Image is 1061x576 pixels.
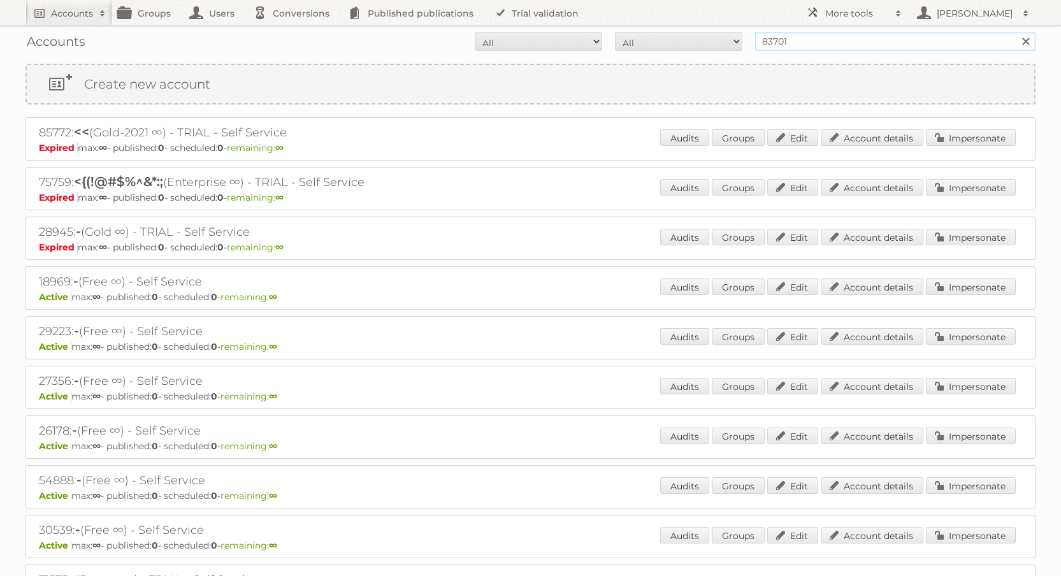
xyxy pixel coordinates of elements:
strong: ∞ [269,540,277,551]
strong: ∞ [92,540,101,551]
h2: 29223: (Free ∞) - Self Service [39,323,485,340]
a: Groups [712,179,765,196]
strong: ∞ [92,440,101,452]
strong: 0 [211,540,217,551]
a: Groups [712,328,765,345]
h2: 75759: (Enterprise ∞) - TRIAL - Self Service [39,174,485,191]
span: remaining: [220,540,277,551]
strong: 0 [158,192,164,203]
h2: 18969: (Free ∞) - Self Service [39,273,485,290]
strong: ∞ [92,391,101,402]
strong: 0 [152,291,158,303]
p: max: - published: - scheduled: - [39,241,1022,253]
p: max: - published: - scheduled: - [39,440,1022,452]
a: Audits [660,527,709,544]
h2: [PERSON_NAME] [934,7,1016,20]
a: Account details [821,328,923,345]
a: Audits [660,179,709,196]
a: Impersonate [926,378,1016,394]
strong: ∞ [269,391,277,402]
p: max: - published: - scheduled: - [39,291,1022,303]
span: Expired [39,192,78,203]
a: Groups [712,428,765,444]
strong: 0 [211,440,217,452]
span: remaining: [220,291,277,303]
a: Groups [712,378,765,394]
a: Impersonate [926,477,1016,494]
strong: 0 [152,391,158,402]
strong: 0 [152,440,158,452]
strong: ∞ [275,192,284,203]
p: max: - published: - scheduled: - [39,391,1022,402]
strong: ∞ [269,341,277,352]
h2: 85772: (Gold-2021 ∞) - TRIAL - Self Service [39,124,485,141]
strong: 0 [217,142,224,154]
span: - [74,323,79,338]
strong: ∞ [269,291,277,303]
a: Account details [821,129,923,146]
h2: 30539: (Free ∞) - Self Service [39,522,485,538]
span: <{(!@#$%^&*:; [74,174,163,189]
a: Impersonate [926,179,1016,196]
strong: ∞ [99,142,107,154]
strong: 0 [217,241,224,253]
span: Active [39,440,71,452]
a: Impersonate [926,129,1016,146]
a: Audits [660,328,709,345]
span: - [76,472,82,487]
a: Create new account [27,65,1034,103]
span: Expired [39,142,78,154]
a: Groups [712,527,765,544]
p: max: - published: - scheduled: - [39,341,1022,352]
span: Active [39,391,71,402]
p: max: - published: - scheduled: - [39,540,1022,551]
a: Account details [821,428,923,444]
span: remaining: [227,192,284,203]
a: Edit [767,477,818,494]
a: Account details [821,278,923,295]
a: Impersonate [926,229,1016,245]
p: max: - published: - scheduled: - [39,142,1022,154]
strong: 0 [158,241,164,253]
span: remaining: [220,391,277,402]
span: Active [39,490,71,501]
a: Edit [767,179,818,196]
a: Impersonate [926,428,1016,444]
a: Edit [767,328,818,345]
strong: ∞ [269,490,277,501]
span: << [74,124,89,140]
a: Audits [660,229,709,245]
strong: ∞ [92,291,101,303]
a: Impersonate [926,527,1016,544]
a: Groups [712,129,765,146]
span: remaining: [220,440,277,452]
a: Audits [660,428,709,444]
span: - [76,224,81,239]
strong: ∞ [269,440,277,452]
a: Groups [712,229,765,245]
strong: ∞ [275,142,284,154]
a: Audits [660,477,709,494]
a: Account details [821,378,923,394]
a: Account details [821,229,923,245]
p: max: - published: - scheduled: - [39,490,1022,501]
h2: 27356: (Free ∞) - Self Service [39,373,485,389]
strong: ∞ [275,241,284,253]
a: Edit [767,378,818,394]
h2: 28945: (Gold ∞) - TRIAL - Self Service [39,224,485,240]
a: Account details [821,527,923,544]
a: Audits [660,129,709,146]
p: max: - published: - scheduled: - [39,192,1022,203]
strong: ∞ [92,341,101,352]
span: remaining: [227,241,284,253]
strong: ∞ [99,241,107,253]
a: Edit [767,428,818,444]
strong: 0 [211,341,217,352]
a: Edit [767,229,818,245]
span: Active [39,291,71,303]
strong: 0 [152,540,158,551]
strong: 0 [152,341,158,352]
a: Edit [767,129,818,146]
span: Active [39,341,71,352]
strong: 0 [158,142,164,154]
